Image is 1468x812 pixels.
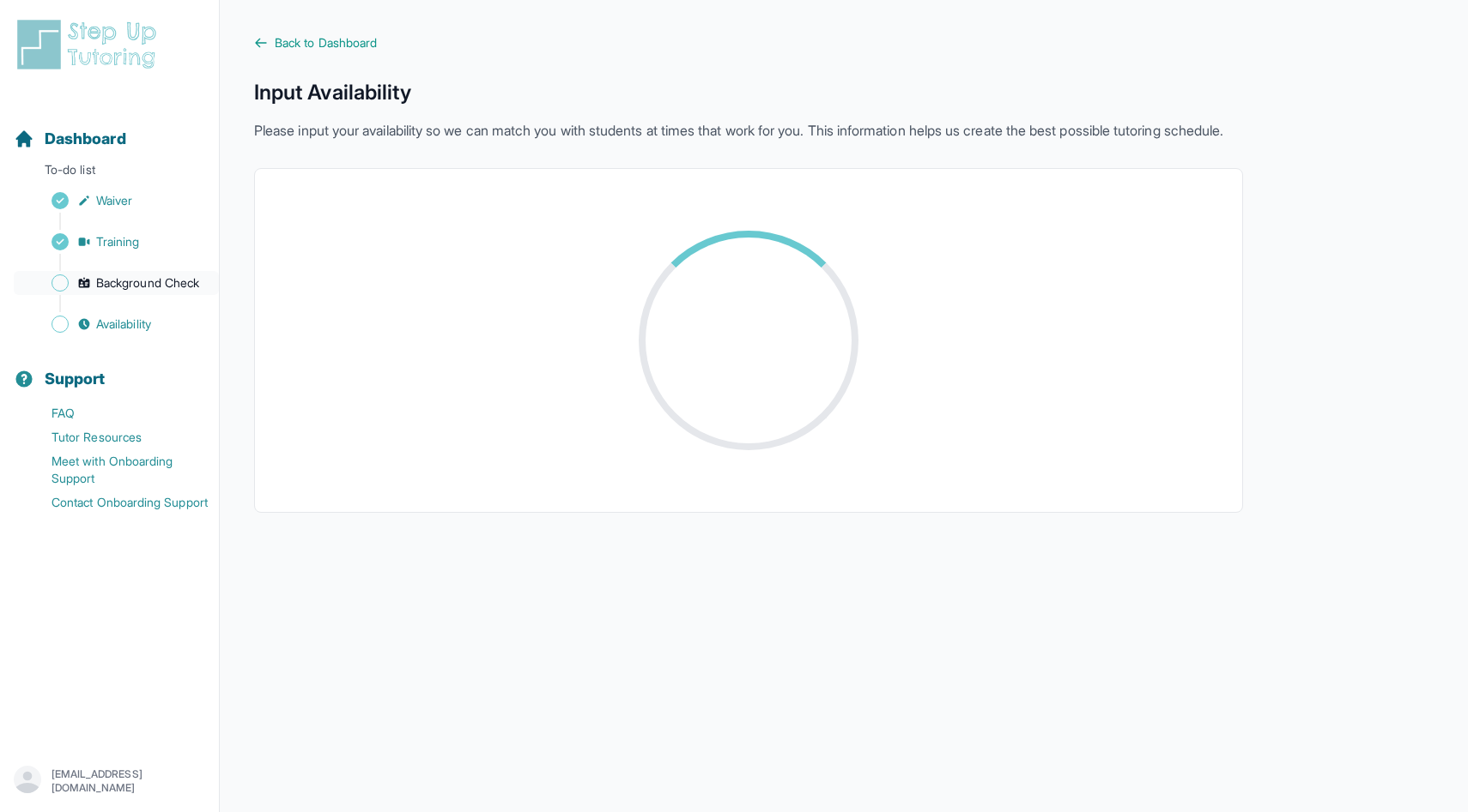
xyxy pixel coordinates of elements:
[45,367,106,391] span: Support
[7,161,212,185] p: To-do list
[14,490,219,514] a: Contact Onboarding Support
[254,34,1243,51] a: Back to Dashboard
[96,233,140,250] span: Training
[96,316,151,333] span: Availability
[7,340,212,398] button: Support
[7,99,212,158] button: Dashboard
[14,230,219,254] a: Training
[14,17,167,72] img: logo
[254,120,1243,141] p: Please input your availability so we can match you with students at times that work for you. This...
[275,34,377,51] span: Back to Dashboard
[14,312,219,336] a: Availability
[14,271,219,295] a: Background Check
[14,449,219,490] a: Meet with Onboarding Support
[254,79,1243,106] h1: Input Availability
[14,401,219,425] a: FAQ
[14,766,205,797] button: [EMAIL_ADDRESS][DOMAIN_NAME]
[14,127,126,151] a: Dashboard
[14,425,219,449] a: Tutor Resources
[96,274,199,292] span: Background Check
[45,127,126,151] span: Dashboard
[52,767,205,795] p: [EMAIL_ADDRESS][DOMAIN_NAME]
[96,192,132,209] span: Waiver
[14,189,219,213] a: Waiver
